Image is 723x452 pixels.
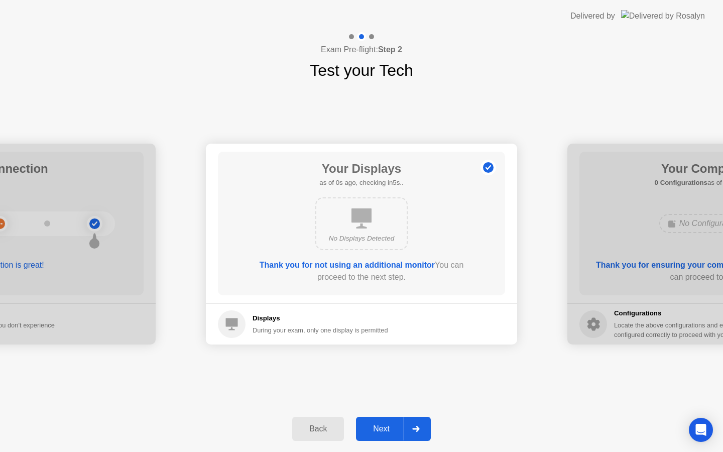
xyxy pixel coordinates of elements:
[247,259,476,283] div: You can proceed to the next step.
[621,10,705,22] img: Delivered by Rosalyn
[570,10,615,22] div: Delivered by
[295,424,341,433] div: Back
[356,417,431,441] button: Next
[319,160,403,178] h1: Your Displays
[319,178,403,188] h5: as of 0s ago, checking in5s..
[689,418,713,442] div: Open Intercom Messenger
[292,417,344,441] button: Back
[324,234,399,244] div: No Displays Detected
[253,313,388,323] h5: Displays
[378,45,402,54] b: Step 2
[260,261,435,269] b: Thank you for not using an additional monitor
[359,424,404,433] div: Next
[253,325,388,335] div: During your exam, only one display is permitted
[310,58,413,82] h1: Test your Tech
[321,44,402,56] h4: Exam Pre-flight:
